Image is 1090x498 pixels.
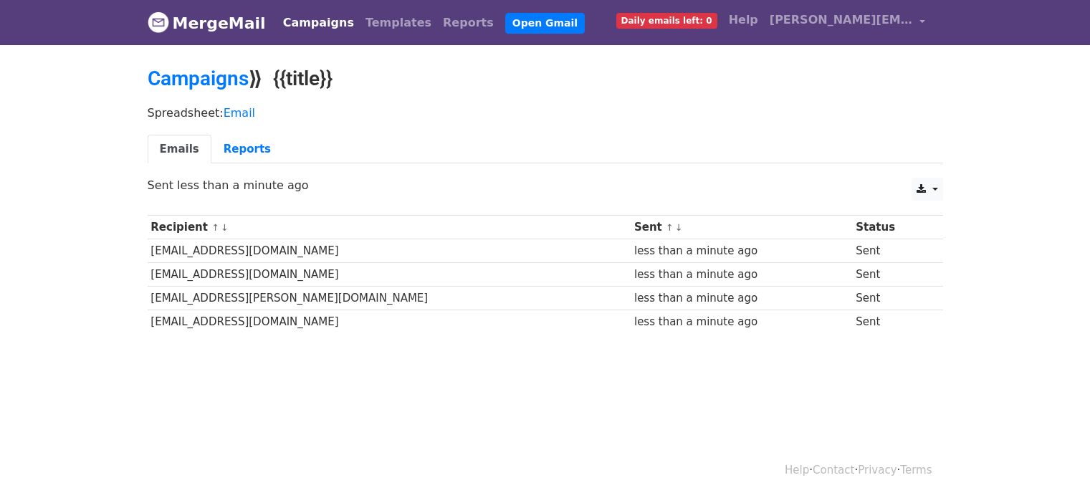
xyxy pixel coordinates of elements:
[221,222,229,233] a: ↓
[148,11,169,33] img: MergeMail logo
[148,8,266,38] a: MergeMail
[211,222,219,233] a: ↑
[148,67,943,91] h2: ⟫ {{title}}
[148,310,631,334] td: [EMAIL_ADDRESS][DOMAIN_NAME]
[437,9,499,37] a: Reports
[277,9,360,37] a: Campaigns
[900,464,932,477] a: Terms
[148,178,943,193] p: Sent less than a minute ago
[675,222,683,233] a: ↓
[852,310,931,334] td: Sent
[634,267,849,283] div: less than a minute ago
[224,106,255,120] a: Email
[616,13,717,29] span: Daily emails left: 0
[634,243,849,259] div: less than a minute ago
[723,6,764,34] a: Help
[360,9,437,37] a: Templates
[852,287,931,310] td: Sent
[148,135,211,164] a: Emails
[852,239,931,263] td: Sent
[148,287,631,310] td: [EMAIL_ADDRESS][PERSON_NAME][DOMAIN_NAME]
[148,239,631,263] td: [EMAIL_ADDRESS][DOMAIN_NAME]
[148,67,249,90] a: Campaigns
[785,464,809,477] a: Help
[813,464,854,477] a: Contact
[852,216,931,239] th: Status
[611,6,723,34] a: Daily emails left: 0
[211,135,283,164] a: Reports
[148,105,943,120] p: Spreadsheet:
[764,6,932,39] a: [PERSON_NAME][EMAIL_ADDRESS][DOMAIN_NAME]
[770,11,913,29] span: [PERSON_NAME][EMAIL_ADDRESS][DOMAIN_NAME]
[852,263,931,287] td: Sent
[666,222,674,233] a: ↑
[634,314,849,330] div: less than a minute ago
[631,216,852,239] th: Sent
[858,464,897,477] a: Privacy
[634,290,849,307] div: less than a minute ago
[148,216,631,239] th: Recipient
[505,13,585,34] a: Open Gmail
[148,263,631,287] td: [EMAIL_ADDRESS][DOMAIN_NAME]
